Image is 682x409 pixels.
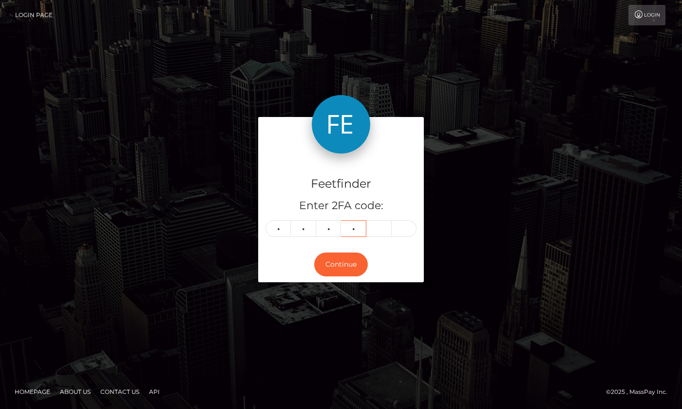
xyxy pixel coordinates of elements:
a: Login Page [15,5,53,25]
div: © 2025 , MassPay Inc. [606,387,675,397]
a: About Us [56,384,95,399]
a: Login [628,5,665,25]
a: Homepage [11,384,54,399]
h4: Feetfinder [265,175,417,193]
a: Contact Us [96,384,143,399]
h5: Enter 2FA code: [265,198,417,214]
img: Feetfinder [312,95,370,154]
a: API [145,384,164,399]
button: Continue [314,253,368,276]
